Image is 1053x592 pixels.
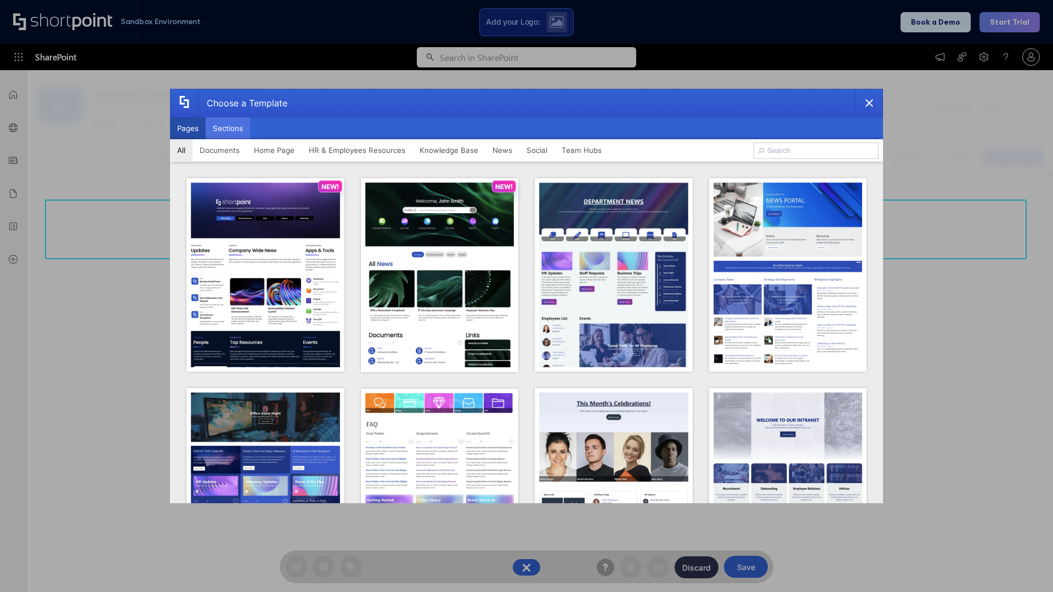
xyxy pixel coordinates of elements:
button: Team Hubs [554,139,609,161]
button: Pages [170,117,206,139]
button: HR & Employees Resources [302,139,412,161]
iframe: Chat Widget [998,539,1053,592]
button: Home Page [247,139,302,161]
p: NEW! [495,183,513,191]
button: Documents [193,139,247,161]
div: template selector [170,89,883,503]
button: News [485,139,519,161]
input: Search [754,143,879,159]
button: Social [519,139,554,161]
p: NEW! [321,183,339,191]
button: Knowledge Base [412,139,485,161]
div: Choose a Template [198,89,287,117]
button: Sections [206,117,250,139]
button: All [170,139,193,161]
